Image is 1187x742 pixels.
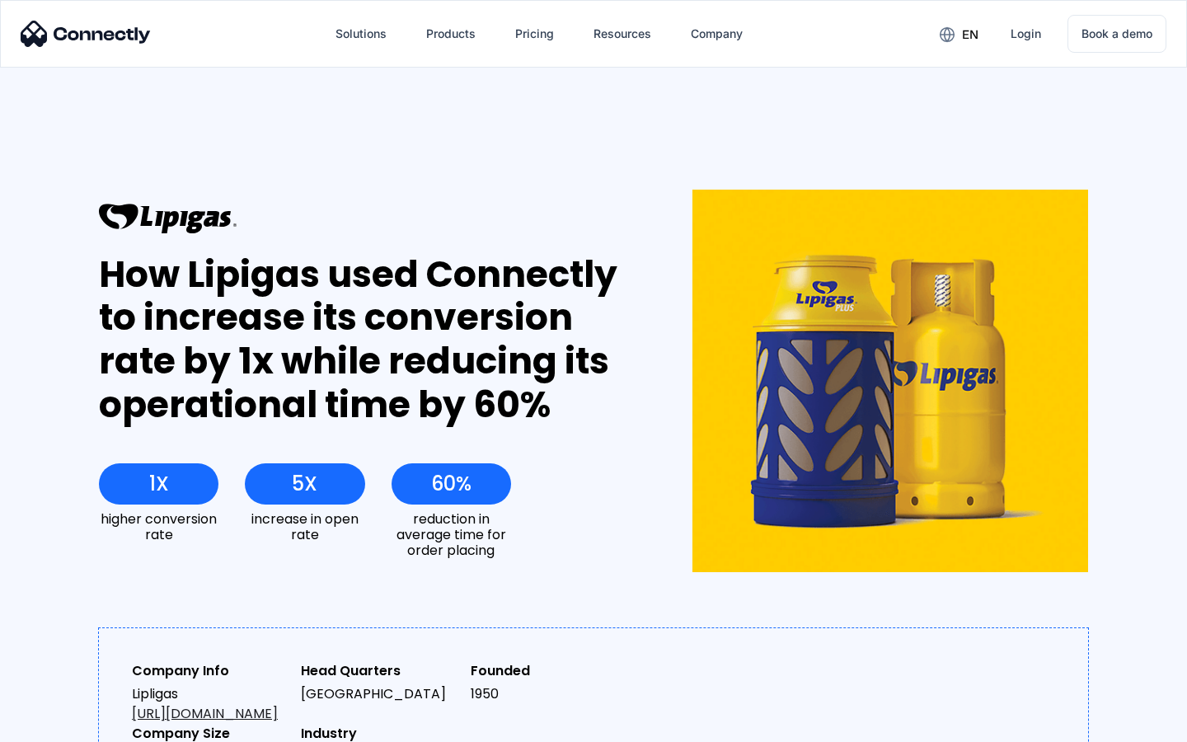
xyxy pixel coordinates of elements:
div: 1X [149,472,169,495]
div: Lipligas [132,684,288,724]
div: Login [1011,22,1041,45]
div: Resources [593,22,651,45]
img: Connectly Logo [21,21,151,47]
div: Founded [471,661,626,681]
div: Products [426,22,476,45]
div: en [962,23,978,46]
a: Book a demo [1067,15,1166,53]
div: increase in open rate [245,511,364,542]
div: reduction in average time for order placing [392,511,511,559]
a: Pricing [502,14,567,54]
a: [URL][DOMAIN_NAME] [132,704,278,723]
div: higher conversion rate [99,511,218,542]
div: Company [691,22,743,45]
a: Login [997,14,1054,54]
div: Head Quarters [301,661,457,681]
div: 60% [431,472,472,495]
div: Company Info [132,661,288,681]
div: 1950 [471,684,626,704]
div: 5X [292,472,317,495]
div: Pricing [515,22,554,45]
div: Solutions [335,22,387,45]
div: How Lipigas used Connectly to increase its conversion rate by 1x while reducing its operational t... [99,253,632,427]
div: [GEOGRAPHIC_DATA] [301,684,457,704]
